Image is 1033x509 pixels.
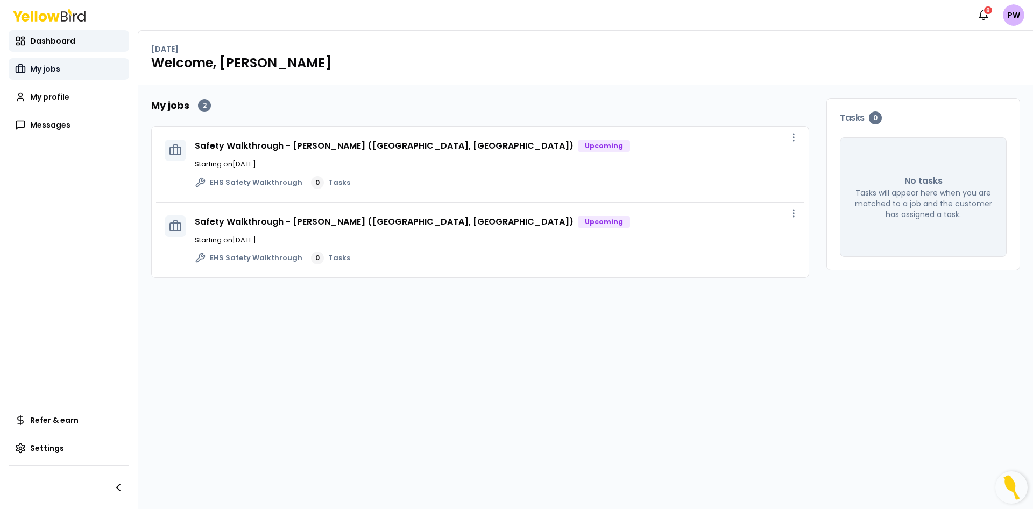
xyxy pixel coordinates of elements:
span: PW [1003,4,1024,26]
p: [DATE] [151,44,179,54]
a: Dashboard [9,30,129,52]
a: 0Tasks [311,252,350,264]
div: Upcoming [578,140,630,152]
h1: Welcome, [PERSON_NAME] [151,54,1020,72]
div: Upcoming [578,216,630,228]
button: 8 [973,4,994,26]
a: Messages [9,114,129,136]
span: Settings [30,443,64,454]
div: 2 [198,99,211,112]
div: 0 [869,111,882,124]
p: Tasks will appear here when you are matched to a job and the customer has assigned a task. [853,187,993,220]
h3: Tasks [840,111,1007,124]
span: Messages [30,120,70,130]
span: My profile [30,92,69,102]
span: EHS Safety Walkthrough [210,253,302,263]
button: Open Resource Center [995,471,1028,504]
p: No tasks [904,175,943,187]
a: Safety Walkthrough - [PERSON_NAME] ([GEOGRAPHIC_DATA], [GEOGRAPHIC_DATA]) [195,215,574,228]
span: Refer & earn [30,415,79,426]
a: My jobs [9,58,129,80]
p: Starting on [DATE] [195,235,796,246]
a: Refer & earn [9,409,129,431]
a: My profile [9,86,129,108]
p: Starting on [DATE] [195,159,796,170]
a: Safety Walkthrough - [PERSON_NAME] ([GEOGRAPHIC_DATA], [GEOGRAPHIC_DATA]) [195,140,574,152]
a: Settings [9,437,129,459]
div: 0 [311,252,324,264]
div: 0 [311,176,324,189]
div: 8 [983,5,993,15]
span: EHS Safety Walkthrough [210,177,302,188]
span: My jobs [30,64,60,74]
a: 0Tasks [311,176,350,189]
span: Dashboard [30,36,75,46]
h2: My jobs [151,98,189,113]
